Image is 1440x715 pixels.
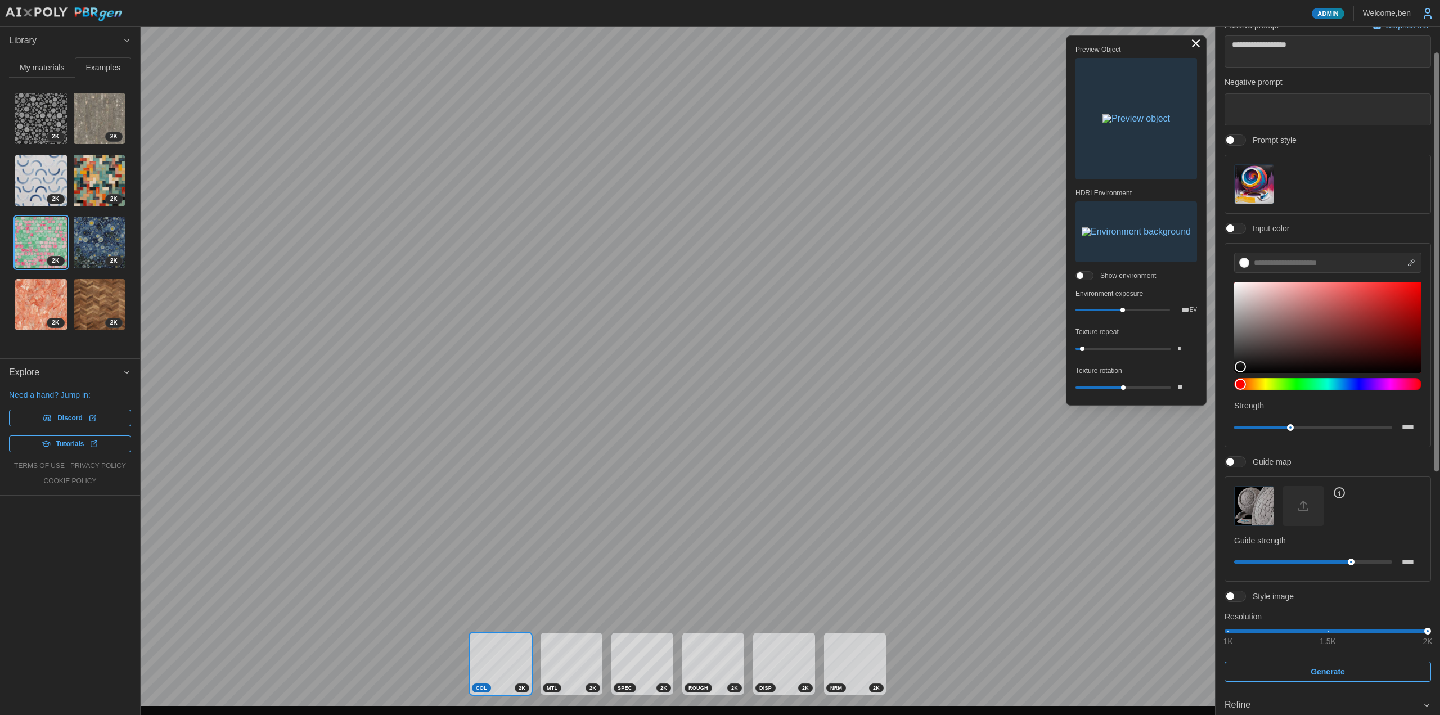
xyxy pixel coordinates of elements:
span: SPEC [618,684,632,692]
span: Discord [57,410,83,426]
span: My materials [20,64,64,71]
a: 7fsCwJiRL3kBdwDnQniT2K [73,154,126,207]
img: Environment background [1082,227,1191,236]
img: rmQvcRwbNSCJEe6pTfJC [15,217,67,268]
span: 2 K [873,684,880,692]
p: Need a hand? Jump in: [9,389,131,401]
span: Input color [1246,223,1289,234]
img: 7W30H3GteWHjCkbJfp3T [74,279,125,331]
a: Tutorials [9,435,131,452]
button: Environment background [1075,201,1197,262]
span: Examples [86,64,120,71]
img: 7fsCwJiRL3kBdwDnQniT [74,155,125,206]
img: 3E0UQC95wUp78nkCzAdU [74,217,125,268]
span: 2 K [731,684,738,692]
button: Toggle viewport controls [1188,35,1204,51]
a: ngI1gUpNHaJX3lyJoShn2K [73,92,126,145]
span: 2 K [110,257,118,266]
p: Preview Object [1075,45,1197,55]
button: Guide map [1234,486,1274,526]
span: Generate [1311,662,1345,681]
span: 2 K [519,684,525,692]
p: Strength [1234,400,1421,411]
span: 2 K [52,257,59,266]
span: Tutorials [56,436,84,452]
span: Explore [9,359,123,386]
img: Preview object [1102,114,1170,123]
a: 7W30H3GteWHjCkbJfp3T2K [73,278,126,331]
p: Guide strength [1234,535,1421,546]
p: Resolution [1225,611,1431,622]
a: rmQvcRwbNSCJEe6pTfJC2K [15,216,67,269]
a: cookie policy [43,476,96,486]
div: Refine [1225,698,1423,712]
p: Environment exposure [1075,289,1197,299]
a: 3lq3cu2JvZiq5bUSymgG2K [15,154,67,207]
a: nNLoz7BvrHNDGsIkGEWe2K [15,278,67,331]
a: KVb5AZZcm50jiSgLad2X2K [15,92,67,145]
span: DISP [759,684,772,692]
img: AIxPoly PBRgen [4,7,123,22]
p: EV [1190,307,1197,313]
a: Discord [9,410,131,426]
span: NRM [830,684,842,692]
img: KVb5AZZcm50jiSgLad2X [15,93,67,145]
p: Texture repeat [1075,327,1197,337]
button: Prompt style [1234,164,1274,204]
img: nNLoz7BvrHNDGsIkGEWe [15,279,67,331]
span: 2 K [52,195,59,204]
span: MTL [547,684,557,692]
img: Guide map [1235,487,1273,525]
span: 2 K [110,195,118,204]
span: Show environment [1093,271,1156,280]
span: 2 K [110,318,118,327]
img: ngI1gUpNHaJX3lyJoShn [74,93,125,145]
button: Preview object [1075,58,1197,179]
p: HDRI Environment [1075,188,1197,198]
span: 2 K [52,132,59,141]
span: Style image [1246,591,1294,602]
p: Negative prompt [1225,77,1431,88]
span: 2 K [52,318,59,327]
span: Library [9,27,123,55]
span: ROUGH [688,684,708,692]
img: Prompt style [1235,165,1273,204]
span: Guide map [1246,456,1291,467]
span: 2 K [802,684,809,692]
span: 2 K [660,684,667,692]
img: 3lq3cu2JvZiq5bUSymgG [15,155,67,206]
p: Texture rotation [1075,366,1197,376]
span: COL [476,684,487,692]
span: Admin [1317,8,1338,19]
a: terms of use [14,461,65,471]
a: privacy policy [70,461,126,471]
a: 3E0UQC95wUp78nkCzAdU2K [73,216,126,269]
button: Generate [1225,662,1431,682]
p: Welcome, ben [1363,7,1411,19]
span: 2 K [110,132,118,141]
span: 2 K [589,684,596,692]
span: Prompt style [1246,134,1297,146]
